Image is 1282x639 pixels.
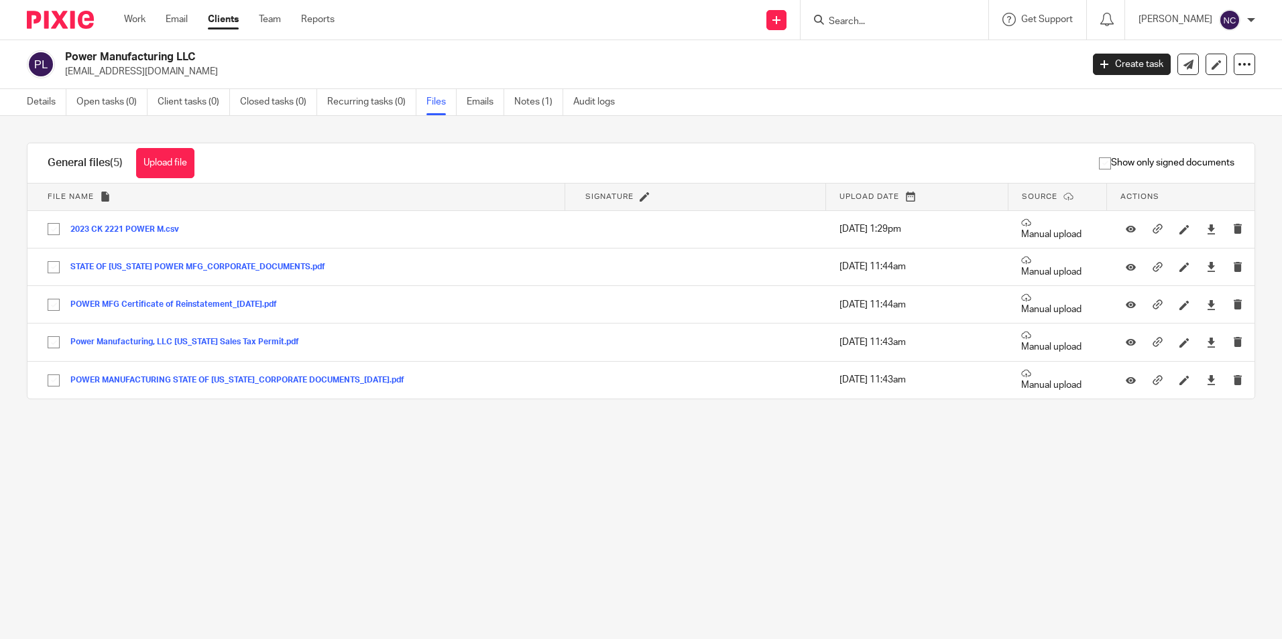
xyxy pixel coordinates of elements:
[27,11,94,29] img: Pixie
[1206,260,1216,273] a: Download
[467,89,504,115] a: Emails
[70,376,414,385] button: POWER MANUFACTURING STATE OF [US_STATE]_CORPORATE DOCUMENTS_[DATE].pdf
[76,89,148,115] a: Open tasks (0)
[136,148,194,178] button: Upload file
[259,13,281,26] a: Team
[514,89,563,115] a: Notes (1)
[839,193,899,200] span: Upload date
[827,16,948,28] input: Search
[839,336,995,349] p: [DATE] 11:43am
[1206,373,1216,386] a: Download
[70,300,287,309] button: POWER MFG Certificate of Reinstatement_[DATE].pdf
[573,89,625,115] a: Audit logs
[166,13,188,26] a: Email
[70,263,335,272] button: STATE OF [US_STATE] POWER MFG_CORPORATE_DOCUMENTS.pdf
[1099,156,1234,169] span: Show only signed documents
[27,50,55,78] img: svg%3E
[48,156,123,170] h1: General files
[65,65,1073,78] p: [EMAIL_ADDRESS][DOMAIN_NAME]
[70,338,309,347] button: Power Manufacturing, LLC [US_STATE] Sales Tax Permit.pdf
[41,292,66,317] input: Select
[158,89,230,115] a: Client tasks (0)
[41,216,66,242] input: Select
[839,373,995,386] p: [DATE] 11:43am
[1021,368,1094,392] p: Manual upload
[27,89,66,115] a: Details
[1021,330,1094,354] p: Manual upload
[1206,298,1216,311] a: Download
[1093,54,1171,75] a: Create task
[124,13,145,26] a: Work
[70,225,189,234] button: 2023 CK 2221 POWER M.csv
[41,255,66,280] input: Select
[1022,193,1057,200] span: Source
[839,260,995,273] p: [DATE] 11:44am
[327,89,416,115] a: Recurring tasks (0)
[240,89,317,115] a: Closed tasks (0)
[1021,15,1073,24] span: Get Support
[839,298,995,311] p: [DATE] 11:44am
[1021,293,1094,316] p: Manual upload
[110,157,123,168] span: (5)
[1206,222,1216,236] a: Download
[585,193,634,200] span: Signature
[426,89,457,115] a: Files
[839,222,995,236] p: [DATE] 1:29pm
[208,13,239,26] a: Clients
[48,193,94,200] span: File name
[1120,193,1159,200] span: Actions
[1206,336,1216,349] a: Download
[1021,218,1094,241] p: Manual upload
[41,368,66,393] input: Select
[301,13,335,26] a: Reports
[1021,255,1094,279] p: Manual upload
[65,50,871,64] h2: Power Manufacturing LLC
[41,330,66,355] input: Select
[1219,9,1240,31] img: svg%3E
[1139,13,1212,26] p: [PERSON_NAME]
